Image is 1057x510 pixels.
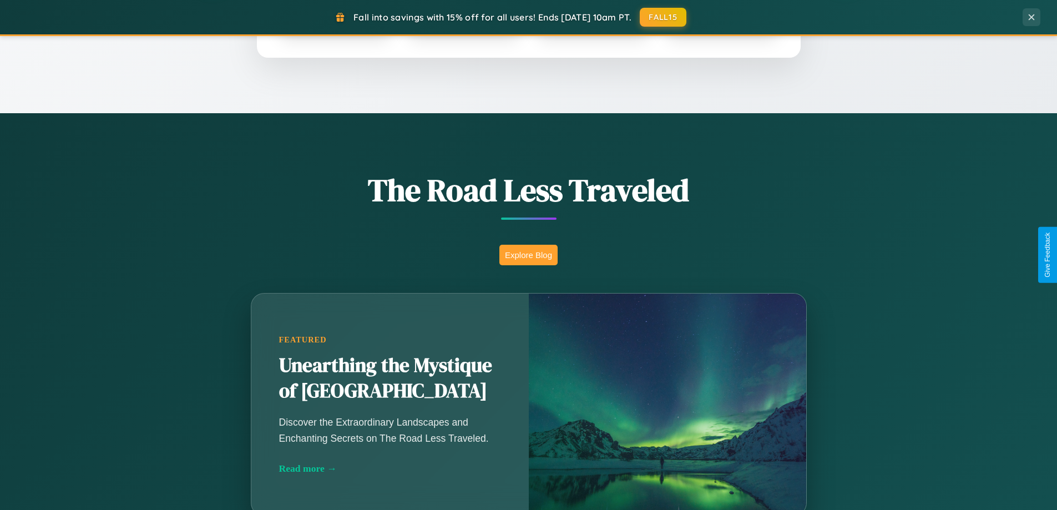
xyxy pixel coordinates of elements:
div: Give Feedback [1044,233,1051,277]
p: Discover the Extraordinary Landscapes and Enchanting Secrets on The Road Less Traveled. [279,415,501,446]
span: Fall into savings with 15% off for all users! Ends [DATE] 10am PT. [353,12,631,23]
div: Featured [279,335,501,345]
button: Explore Blog [499,245,558,265]
h1: The Road Less Traveled [196,169,862,211]
h2: Unearthing the Mystique of [GEOGRAPHIC_DATA] [279,353,501,404]
button: FALL15 [640,8,686,27]
div: Read more → [279,463,501,474]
